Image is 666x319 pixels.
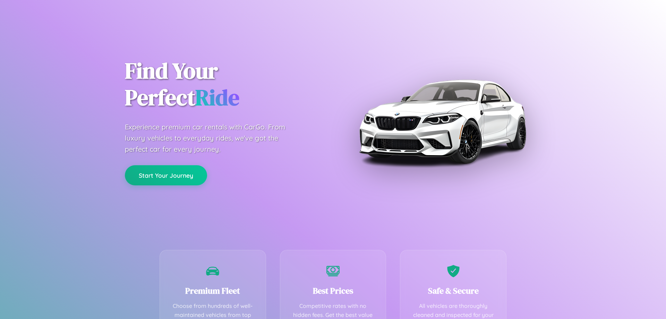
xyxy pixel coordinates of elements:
[411,285,496,296] h3: Safe & Secure
[356,35,529,208] img: Premium BMW car rental vehicle
[195,82,239,112] span: Ride
[291,285,376,296] h3: Best Prices
[170,285,255,296] h3: Premium Fleet
[125,165,207,185] button: Start Your Journey
[125,121,298,155] p: Experience premium car rentals with CarGo. From luxury vehicles to everyday rides, we've got the ...
[125,58,323,111] h1: Find Your Perfect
